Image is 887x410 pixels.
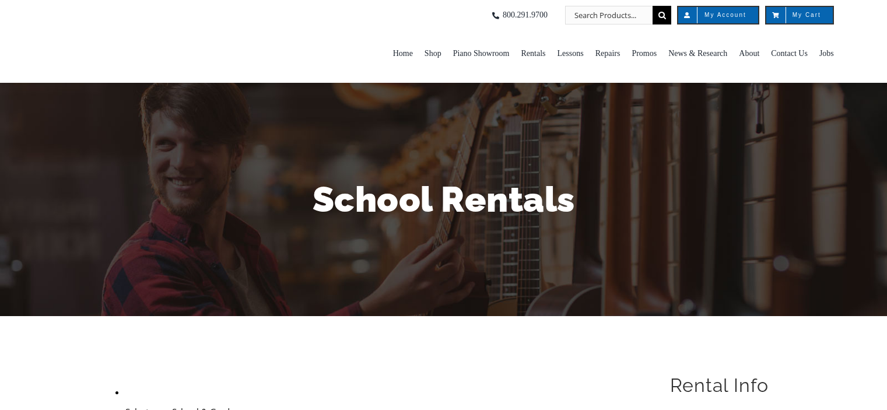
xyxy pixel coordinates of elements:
span: Promos [632,44,657,63]
span: Lessons [558,44,584,63]
h2: Rental Info [671,331,784,352]
h1: School Rentals [103,175,785,224]
a: About [739,24,759,83]
span: About [739,44,759,63]
a: Shop [425,24,441,83]
a: My Account [677,6,759,24]
a: Promos [632,24,657,83]
li: $0.00 [676,376,767,391]
span: News & Research [668,44,727,63]
a: Repairs [595,24,620,83]
span: My Account [690,12,746,18]
span: Rentals [521,44,546,63]
span: My Cart [778,12,821,18]
a: taylors-music-store-west-chester [53,9,170,20]
a: Contact Us [771,24,808,83]
a: Rentals [521,24,546,83]
input: Search [653,6,671,24]
li: Select your School & Grade [117,337,226,352]
span: Jobs [819,44,834,63]
a: Jobs [819,24,834,83]
span: Piano Showroom [453,44,510,63]
nav: Top Right [256,6,834,24]
span: Contact Us [771,44,808,63]
li: Tax [676,360,767,376]
a: News & Research [668,24,727,83]
a: Home [393,24,413,83]
span: Shop [425,44,441,63]
span: Home [393,44,413,63]
span: Repairs [595,44,620,63]
a: 800.291.9700 [489,6,548,24]
strong: with over 70 years experience. [240,384,376,396]
span: 800.291.9700 [503,6,548,24]
a: My Cart [765,6,834,24]
strong: [PERSON_NAME] and [US_STATE][GEOGRAPHIC_DATA], [US_STATE] [229,369,506,381]
nav: Main Menu [256,24,834,83]
input: Search Products... [565,6,653,24]
a: Piano Showroom [453,24,510,83]
a: Lessons [558,24,584,83]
